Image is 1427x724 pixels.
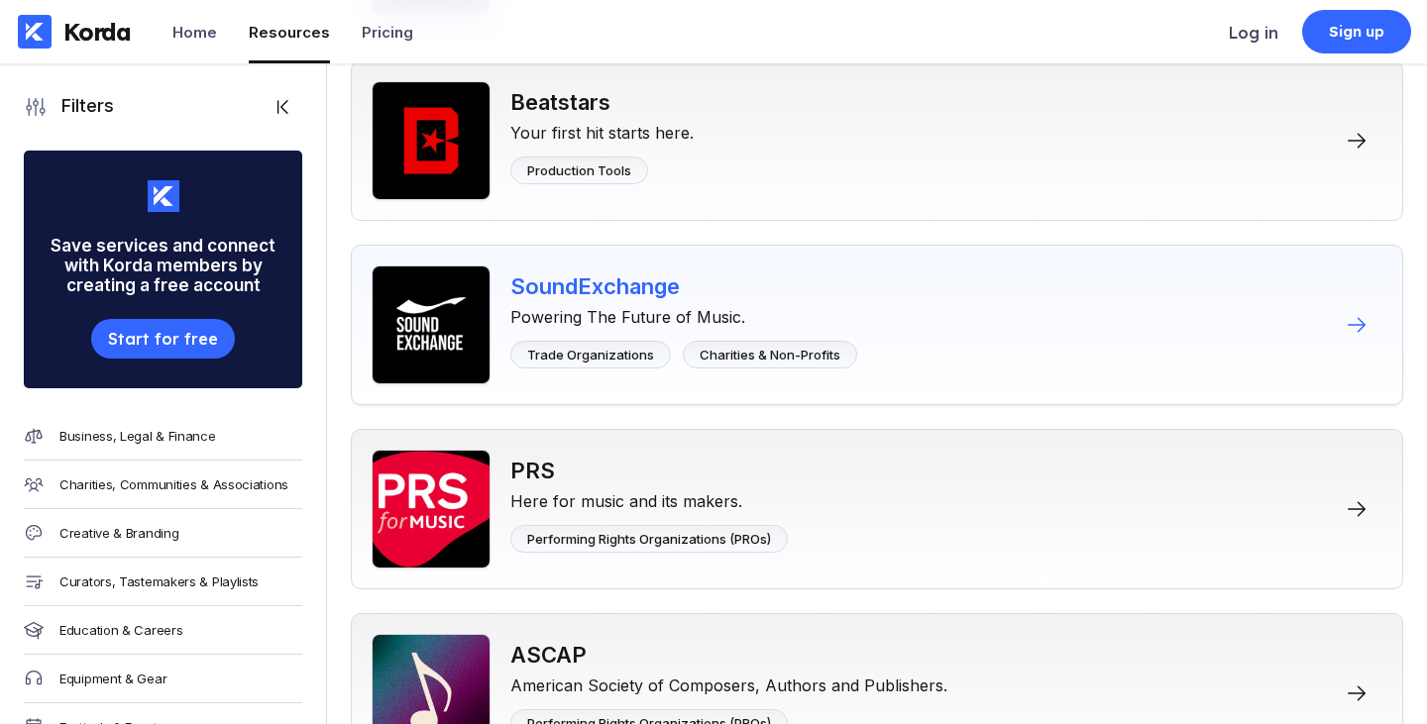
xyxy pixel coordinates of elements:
[1229,23,1278,43] div: Log in
[527,162,631,178] div: Production Tools
[24,412,302,461] a: Business, Legal & Finance
[59,525,178,541] div: Creative & Branding
[510,299,857,327] div: Powering The Future of Music.
[510,668,947,695] div: American Society of Composers, Authors and Publishers.
[249,23,330,42] div: Resources
[372,265,491,384] img: SoundExchange
[351,245,1403,405] a: SoundExchangeSoundExchangePowering The Future of Music.Trade OrganizationsCharities & Non-Profits
[527,531,771,547] div: Performing Rights Organizations (PROs)
[510,458,788,483] div: PRS
[1329,22,1385,42] div: Sign up
[24,558,302,606] a: Curators, Tastemakers & Playlists
[372,450,491,569] img: PRS
[351,429,1403,589] a: PRSPRSHere for music and its makers.Performing Rights Organizations (PROs)
[527,347,654,362] div: Trade Organizations
[510,642,947,668] div: ASCAP
[59,622,182,638] div: Education & Careers
[59,428,216,444] div: Business, Legal & Finance
[24,461,302,509] a: Charities, Communities & Associations
[24,212,302,319] div: Save services and connect with Korda members by creating a free account
[59,476,288,492] div: Charities, Communities & Associations
[372,81,491,200] img: Beatstars
[48,95,114,119] div: Filters
[510,483,788,511] div: Here for music and its makers.
[351,60,1403,221] a: BeatstarsBeatstarsYour first hit starts here.Production Tools
[700,347,840,362] div: Charities & Non-Profits
[24,509,302,558] a: Creative & Branding
[91,319,234,359] button: Start for free
[59,573,259,589] div: Curators, Tastemakers & Playlists
[59,671,166,686] div: Equipment & Gear
[108,329,217,349] div: Start for free
[510,89,694,115] div: Beatstars
[63,17,131,47] div: Korda
[1302,10,1411,53] a: Sign up
[24,655,302,703] a: Equipment & Gear
[510,273,857,299] div: SoundExchange
[24,606,302,655] a: Education & Careers
[510,115,694,143] div: Your first hit starts here.
[362,23,413,42] div: Pricing
[172,23,217,42] div: Home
